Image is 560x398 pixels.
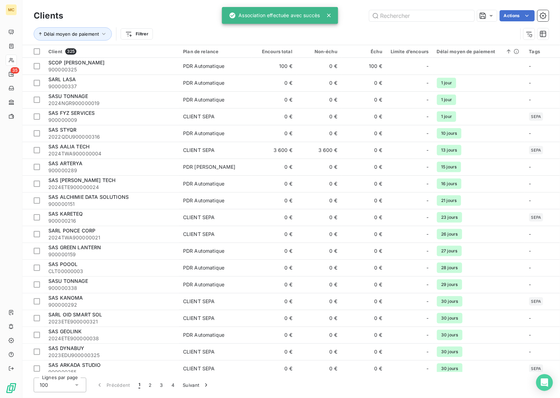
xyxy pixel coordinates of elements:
td: 0 € [342,75,386,91]
span: SEPA [531,215,541,219]
span: 900000159 [48,251,175,258]
td: 0 € [252,91,297,108]
span: 23 jours [437,212,462,223]
td: 0 € [252,125,297,142]
span: 28 jours [437,263,462,273]
span: - [529,231,531,237]
div: Plan de relance [183,49,248,54]
td: 0 € [342,108,386,125]
td: 0 € [297,175,342,192]
td: 0 € [342,159,386,175]
span: 21 jours [437,195,461,206]
td: 100 € [252,58,297,75]
span: - [426,247,429,254]
span: SAS FYZ SERVICES [48,110,95,116]
div: Encours total [256,49,292,54]
span: - [426,214,429,221]
span: 26 jours [437,229,462,239]
span: 2022QDU900000316 [48,133,175,140]
span: 900000292 [48,301,175,308]
div: PDR Automatique [183,197,224,204]
span: SAS AALIA TECH [48,144,89,149]
span: - [529,248,531,254]
span: 100 [40,382,48,389]
td: 0 € [342,293,386,310]
td: 0 € [252,175,297,192]
span: 2023EDU900000325 [48,352,175,359]
td: 0 € [342,327,386,343]
td: 0 € [297,259,342,276]
span: SASU TONNAGE [48,93,88,99]
span: 2024ETE900000024 [48,184,175,191]
span: 15 jours [437,162,461,172]
span: - [426,264,429,271]
span: 900000216 [48,217,175,224]
td: 0 € [297,75,342,91]
span: SARL OID SMART SOL [48,312,102,317]
span: - [529,130,531,136]
span: - [529,63,531,69]
td: 0 € [252,343,297,360]
span: - [529,281,531,287]
span: 900000289 [48,167,175,174]
div: CLIENT SEPA [183,214,215,221]
span: - [529,332,531,338]
div: PDR Automatique [183,96,224,103]
div: CLIENT SEPA [183,348,215,355]
div: PDR Automatique [183,264,224,271]
td: 3 600 € [252,142,297,159]
span: 30 jours [437,347,462,357]
span: 1 jour [437,95,456,105]
span: - [426,331,429,338]
span: - [426,197,429,204]
span: - [426,298,429,305]
td: 0 € [297,108,342,125]
td: 3 600 € [297,142,342,159]
td: 0 € [252,108,297,125]
div: CLIENT SEPA [183,298,215,305]
div: PDR Automatique [183,247,224,254]
div: Échu [346,49,382,54]
td: 0 € [252,226,297,243]
td: 0 € [297,226,342,243]
span: - [426,348,429,355]
span: 30 jours [437,313,462,323]
td: 0 € [342,276,386,293]
div: PDR Automatique [183,79,224,86]
td: 0 € [252,310,297,327]
span: - [529,80,531,86]
span: - [529,181,531,187]
div: CLIENT SEPA [183,365,215,372]
span: - [529,315,531,321]
td: 0 € [342,310,386,327]
span: SAS [PERSON_NAME] TECH [48,177,115,183]
span: - [426,147,429,154]
span: 900000009 [48,117,175,124]
span: - [529,97,531,103]
span: SARL PONCE CORP [48,228,95,233]
span: SAS GREEN LANTERN [48,244,101,250]
div: PDR Automatique [183,180,224,187]
span: - [529,164,531,170]
span: 900000325 [48,66,175,73]
img: Logo LeanPay [6,383,17,394]
span: - [529,197,531,203]
span: SEPA [531,114,541,119]
span: - [426,96,429,103]
span: SAS KARETEQ [48,211,83,217]
span: 1 jour [437,111,456,122]
td: 0 € [297,360,342,377]
span: SAS POOOL [48,261,77,267]
td: 0 € [252,360,297,377]
span: 2024NGR900000019 [48,100,175,107]
td: 0 € [252,75,297,91]
span: SAS ARKADA STUDIO [48,362,101,368]
div: MC [6,4,17,15]
button: Délai moyen de paiement [34,27,112,41]
span: 13 jours [437,145,461,155]
div: CLIENT SEPA [183,147,215,154]
input: Rechercher [369,10,474,21]
td: 0 € [252,243,297,259]
td: 0 € [252,276,297,293]
div: PDR Automatique [183,63,224,70]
